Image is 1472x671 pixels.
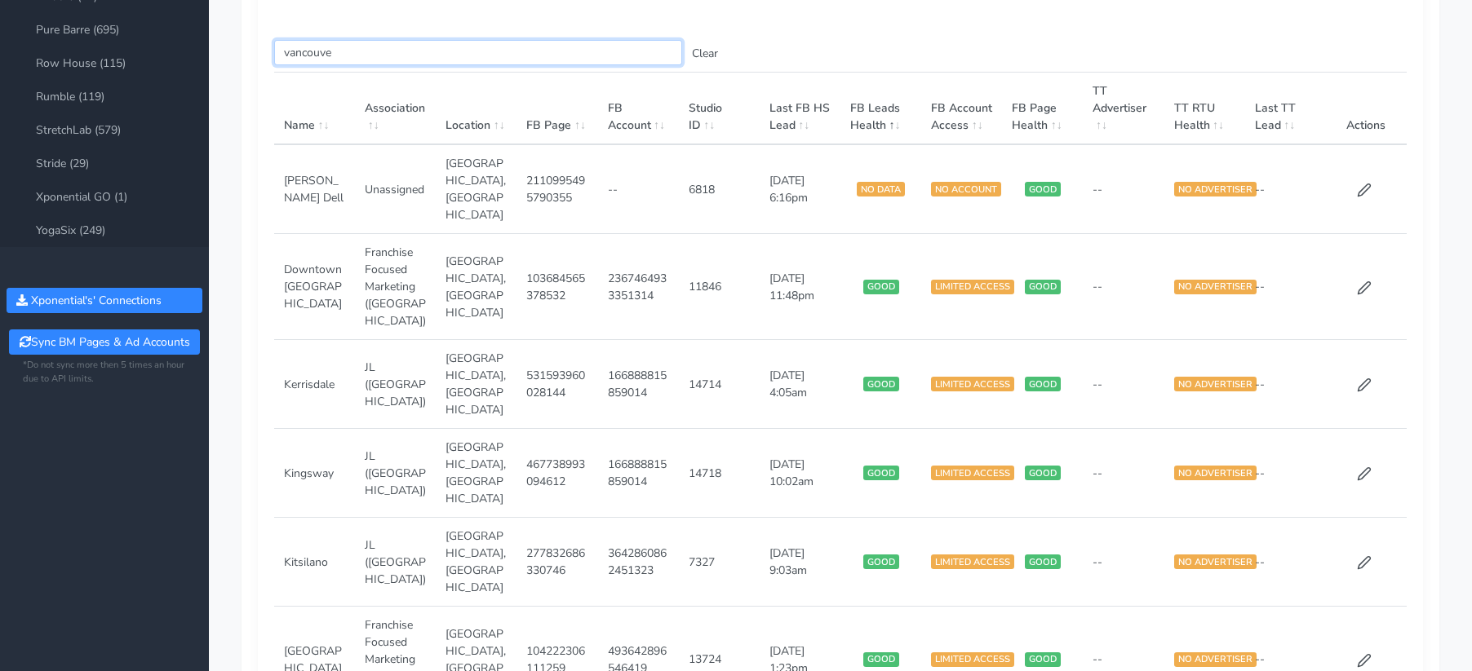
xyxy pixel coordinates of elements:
[1174,377,1257,391] span: NO ADVERTISER
[863,377,899,391] span: GOOD
[1245,518,1326,607] td: --
[760,73,840,145] th: Last FB HS Lead
[760,234,840,340] td: [DATE] 11:48pm
[436,340,517,429] td: [GEOGRAPHIC_DATA],[GEOGRAPHIC_DATA]
[679,234,760,340] td: 11846
[931,554,1014,569] span: LIMITED ACCESS
[517,234,597,340] td: 103684565378532
[517,73,597,145] th: FB Page
[9,329,199,355] button: Sync BM Pages & Ad Accounts
[436,518,517,607] td: [GEOGRAPHIC_DATA],[GEOGRAPHIC_DATA]
[1164,73,1245,145] th: TT RTU Health
[1174,280,1257,294] span: NO ADVERTISER
[517,340,597,429] td: 531593960028144
[274,518,355,607] td: Kitsilano
[436,73,517,145] th: Location
[598,518,679,607] td: 3642860862451323
[931,280,1014,294] span: LIMITED ACCESS
[1245,234,1326,340] td: --
[1245,340,1326,429] td: --
[598,340,679,429] td: 166888815859014
[1083,234,1164,340] td: --
[760,518,840,607] td: [DATE] 9:03am
[598,429,679,518] td: 166888815859014
[679,73,760,145] th: Studio ID
[1002,73,1083,145] th: FB Page Health
[355,518,436,607] td: JL ([GEOGRAPHIC_DATA])
[760,340,840,429] td: [DATE] 4:05am
[1025,466,1061,480] span: GOOD
[1174,466,1257,480] span: NO ADVERTISER
[436,144,517,234] td: [GEOGRAPHIC_DATA],[GEOGRAPHIC_DATA]
[1025,554,1061,569] span: GOOD
[682,41,728,66] button: Clear
[679,340,760,429] td: 14714
[436,429,517,518] td: [GEOGRAPHIC_DATA],[GEOGRAPHIC_DATA]
[1245,144,1326,234] td: --
[274,40,682,65] input: enter text you want to search
[1326,73,1407,145] th: Actions
[598,234,679,340] td: 2367464933351314
[760,429,840,518] td: [DATE] 10:02am
[517,144,597,234] td: 2110995495790355
[863,652,899,667] span: GOOD
[1245,73,1326,145] th: Last TT Lead
[1245,429,1326,518] td: --
[857,182,905,196] span: NO DATA
[355,429,436,518] td: JL ([GEOGRAPHIC_DATA])
[274,73,355,145] th: Name
[517,429,597,518] td: 467738993094612
[931,182,1001,196] span: NO ACCOUNT
[1025,377,1061,391] span: GOOD
[1174,554,1257,569] span: NO ADVERTISER
[1083,518,1164,607] td: --
[274,429,355,518] td: Kingsway
[1025,182,1061,196] span: GOOD
[274,144,355,234] td: [PERSON_NAME] Dell
[1083,429,1164,518] td: --
[598,144,679,234] td: --
[355,234,436,340] td: Franchise Focused Marketing ([GEOGRAPHIC_DATA])
[1025,280,1061,294] span: GOOD
[1083,340,1164,429] td: --
[355,340,436,429] td: JL ([GEOGRAPHIC_DATA])
[931,377,1014,391] span: LIMITED ACCESS
[840,73,921,145] th: FB Leads Health
[921,73,1002,145] th: FB Account Access
[1083,144,1164,234] td: --
[1174,652,1257,667] span: NO ADVERTISER
[355,144,436,234] td: Unassigned
[1174,182,1257,196] span: NO ADVERTISER
[679,144,760,234] td: 6818
[274,234,355,340] td: Downtown [GEOGRAPHIC_DATA]
[931,466,1014,480] span: LIMITED ACCESS
[760,144,840,234] td: [DATE] 6:16pm
[1083,73,1164,145] th: TT Advertiser
[7,288,202,313] button: Xponential's' Connections
[679,518,760,607] td: 7327
[436,234,517,340] td: [GEOGRAPHIC_DATA],[GEOGRAPHIC_DATA]
[517,518,597,607] td: 277832686330746
[679,429,760,518] td: 14718
[863,280,899,294] span: GOOD
[355,73,436,145] th: Association
[274,340,355,429] td: Kerrisdale
[863,554,899,569] span: GOOD
[1025,652,1061,667] span: GOOD
[931,652,1014,667] span: LIMITED ACCESS
[598,73,679,145] th: FB Account
[23,359,186,386] small: *Do not sync more then 5 times an hour due to API limits.
[863,466,899,480] span: GOOD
